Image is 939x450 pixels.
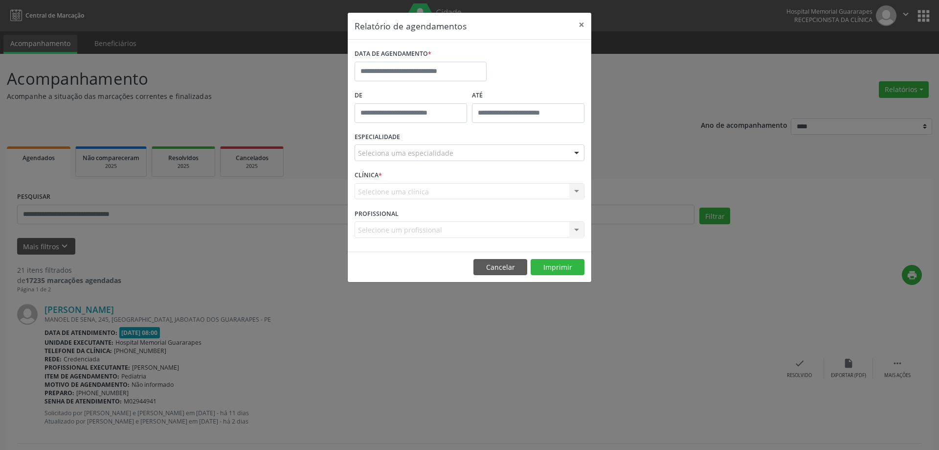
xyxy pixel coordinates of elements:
label: PROFISSIONAL [355,206,399,221]
label: ATÉ [472,88,584,103]
button: Imprimir [531,259,584,276]
label: DATA DE AGENDAMENTO [355,47,431,62]
span: Seleciona uma especialidade [358,148,453,158]
h5: Relatório de agendamentos [355,20,467,32]
button: Cancelar [473,259,527,276]
label: ESPECIALIDADE [355,130,400,145]
label: CLÍNICA [355,168,382,183]
button: Close [572,13,591,37]
label: De [355,88,467,103]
